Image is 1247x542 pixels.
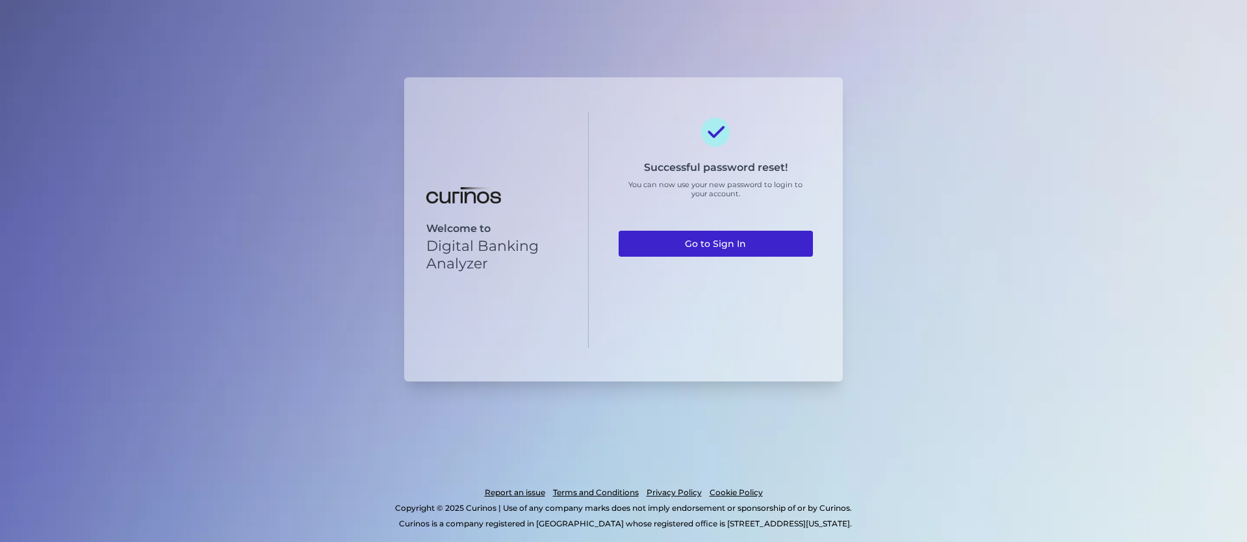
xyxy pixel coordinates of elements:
p: Copyright © 2025 Curinos | Use of any company marks does not imply endorsement or sponsorship of ... [64,500,1183,516]
p: Digital Banking Analyzer [426,237,566,272]
h3: Successful password reset! [644,161,788,174]
a: Privacy Policy [647,485,702,500]
img: Digital Banking Analyzer [426,187,501,204]
a: Cookie Policy [710,485,763,500]
p: Welcome to [426,222,566,235]
a: Go to Sign In [619,231,814,257]
a: Terms and Conditions [553,485,639,500]
p: Curinos is a company registered in [GEOGRAPHIC_DATA] whose registered office is [STREET_ADDRESS][... [68,516,1183,532]
p: You can now use your new password to login to your account. [619,180,814,198]
a: Report an issue [485,485,545,500]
